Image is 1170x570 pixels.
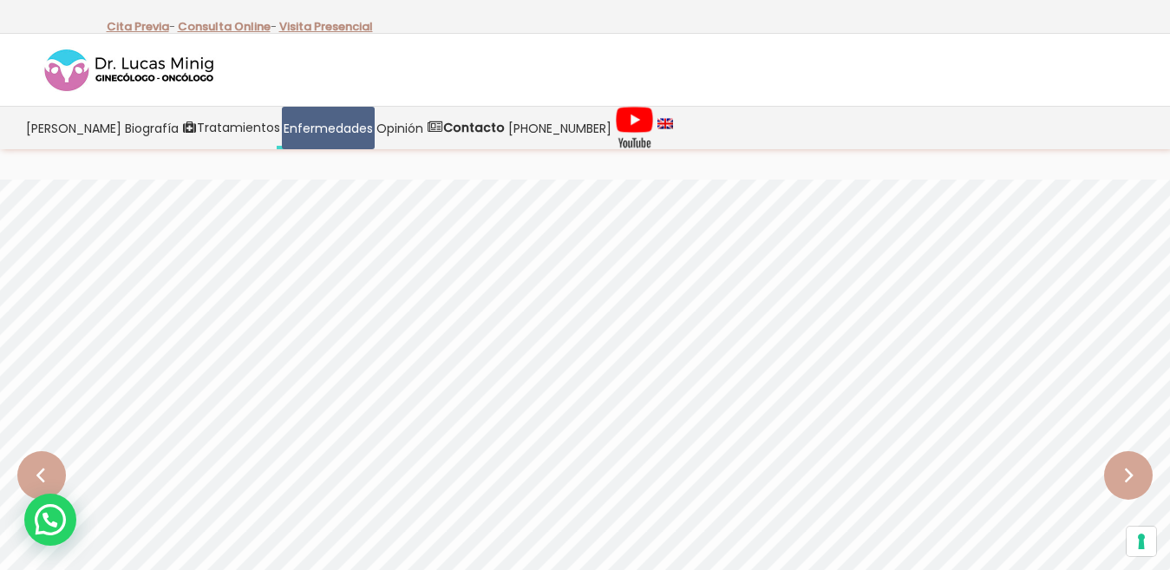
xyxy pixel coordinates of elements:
span: Opinión [376,118,423,138]
a: Tratamientos [180,107,282,149]
a: [PERSON_NAME] [24,107,123,149]
button: Sus preferencias de consentimiento para tecnologías de seguimiento [1127,527,1156,556]
a: Contacto [425,107,507,149]
span: [PERSON_NAME] [26,118,121,138]
a: Biografía [123,107,180,149]
a: Videos Youtube Ginecología [613,107,656,149]
a: [PHONE_NUMBER] [507,107,613,149]
span: Tratamientos [197,118,280,138]
strong: Contacto [443,119,505,136]
span: Enfermedades [284,118,373,138]
a: Enfermedades [282,107,375,149]
img: language english [657,118,673,128]
a: Consulta Online [178,18,271,35]
a: Visita Presencial [279,18,373,35]
span: [PHONE_NUMBER] [508,118,611,138]
p: - [178,16,277,38]
span: Biografía [125,118,179,138]
a: language english [656,107,675,149]
a: Cita Previa [107,18,169,35]
img: Videos Youtube Ginecología [615,106,654,149]
a: Opinión [375,107,425,149]
p: - [107,16,175,38]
